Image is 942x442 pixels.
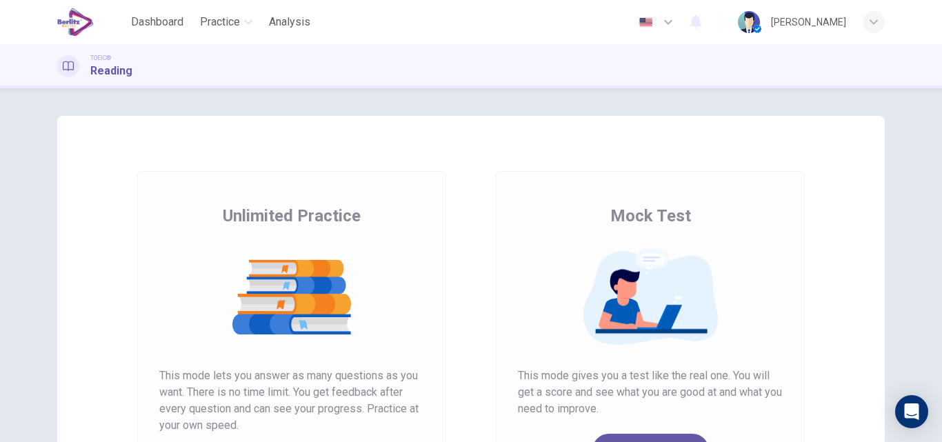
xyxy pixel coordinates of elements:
span: TOEIC® [90,53,111,63]
img: EduSynch logo [57,8,94,36]
button: Dashboard [126,10,189,34]
span: This mode gives you a test like the real one. You will get a score and see what you are good at a... [518,368,783,417]
button: Practice [194,10,258,34]
span: Dashboard [131,14,183,30]
h1: Reading [90,63,132,79]
div: [PERSON_NAME] [771,14,846,30]
span: Mock Test [610,205,691,227]
span: Unlimited Practice [223,205,361,227]
a: EduSynch logo [57,8,126,36]
button: Analysis [263,10,316,34]
span: Practice [200,14,240,30]
img: Profile picture [738,11,760,33]
div: Open Intercom Messenger [895,395,928,428]
span: Analysis [269,14,310,30]
img: en [637,17,654,28]
span: This mode lets you answer as many questions as you want. There is no time limit. You get feedback... [159,368,424,434]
